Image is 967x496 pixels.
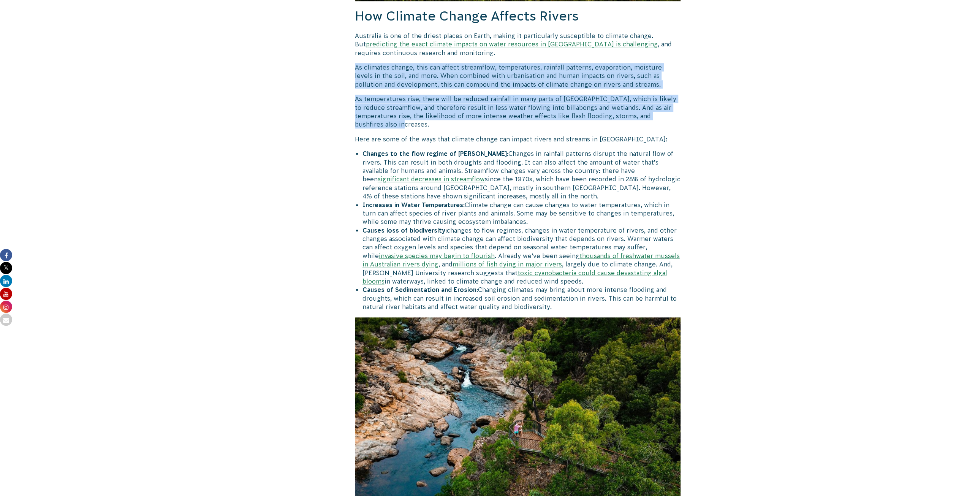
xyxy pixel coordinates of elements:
[366,41,658,48] a: predicting the exact climate impacts on water resources in [GEOGRAPHIC_DATA] is challenging
[362,285,681,311] li: Changing climates may bring about more intense flooding and droughts, which can result in increas...
[362,150,508,157] strong: Changes to the flow regime of [PERSON_NAME]:
[355,135,681,143] p: Here are some of the ways that climate change can impact rivers and streams in [GEOGRAPHIC_DATA]:
[378,176,485,182] a: significant decreases in streamflow
[362,201,465,208] strong: Increases in Water Temperatures:
[362,201,681,226] li: Climate change can cause changes to water temperatures, which in turn can affect species of river...
[453,261,562,268] a: millions of fish dying in major rivers
[355,63,681,89] p: As climates change, this can affect streamflow, temperatures, rainfall patterns, evaporation, moi...
[362,286,478,293] strong: Causes of Sedimentation and Erosion:
[362,227,447,234] strong: Causes loss of biodiversity:
[355,95,681,129] p: As temperatures rise, there will be reduced rainfall in many parts of [GEOGRAPHIC_DATA], which is...
[362,149,681,200] li: Changes in rainfall patterns disrupt the natural flow of rivers. This can result in both droughts...
[355,7,681,25] h2: How Climate Change Affects Rivers
[379,252,495,259] a: invasive species may begin to flourish
[362,226,681,286] li: changes to flow regimes, changes in water temperature of rivers, and other changes associated wit...
[355,32,681,57] p: Australia is one of the driest places on Earth, making it particularly susceptible to climate cha...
